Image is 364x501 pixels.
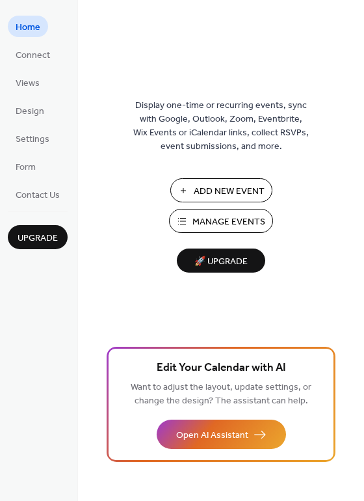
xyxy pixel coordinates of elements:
[8,183,68,205] a: Contact Us
[16,77,40,90] span: Views
[8,100,52,121] a: Design
[16,161,36,174] span: Form
[176,429,248,442] span: Open AI Assistant
[16,21,40,34] span: Home
[170,178,272,202] button: Add New Event
[8,128,57,149] a: Settings
[169,209,273,233] button: Manage Events
[194,185,265,198] span: Add New Event
[8,44,58,65] a: Connect
[157,359,286,377] span: Edit Your Calendar with AI
[192,215,265,229] span: Manage Events
[8,16,48,37] a: Home
[8,72,47,93] a: Views
[8,156,44,177] a: Form
[18,232,58,245] span: Upgrade
[16,49,50,62] span: Connect
[157,420,286,449] button: Open AI Assistant
[16,133,49,146] span: Settings
[133,99,309,154] span: Display one-time or recurring events, sync with Google, Outlook, Zoom, Eventbrite, Wix Events or ...
[131,379,311,410] span: Want to adjust the layout, update settings, or change the design? The assistant can help.
[16,105,44,118] span: Design
[16,189,60,202] span: Contact Us
[185,253,257,271] span: 🚀 Upgrade
[8,225,68,249] button: Upgrade
[177,249,265,273] button: 🚀 Upgrade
